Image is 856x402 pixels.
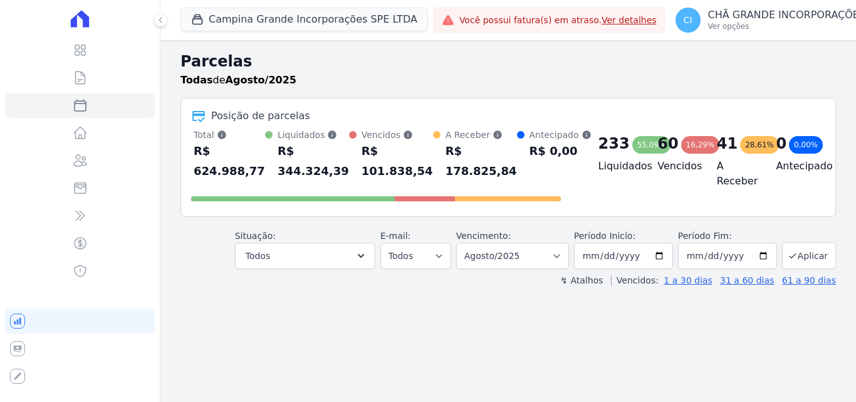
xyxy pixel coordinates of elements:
span: CI [684,16,692,24]
strong: Todas [180,74,213,86]
a: 61 a 90 dias [782,275,836,285]
div: 60 [657,134,678,154]
div: 0 [776,134,786,154]
div: A Receber [446,129,517,141]
label: E-mail: [380,231,411,241]
div: R$ 344.324,39 [278,141,349,181]
label: Situação: [235,231,276,241]
div: 233 [598,134,630,154]
strong: Agosto/2025 [226,74,296,86]
div: R$ 178.825,84 [446,141,517,181]
h2: Parcelas [180,50,836,73]
h4: Vencidos [657,159,697,174]
div: Vencidos [362,129,433,141]
label: Período Fim: [678,230,777,243]
button: Todos [235,243,375,269]
div: 16,29% [681,136,720,154]
h4: Antecipado [776,159,815,174]
div: Liquidados [278,129,349,141]
div: R$ 624.988,77 [194,141,265,181]
div: 0,00% [789,136,823,154]
div: Posição de parcelas [211,108,310,124]
div: 28,61% [740,136,779,154]
span: Todos [246,248,270,263]
div: R$ 101.838,54 [362,141,433,181]
label: Vencidos: [611,275,659,285]
div: R$ 0,00 [530,141,592,161]
h4: Liquidados [598,159,638,174]
p: de [180,73,296,88]
label: Período Inicío: [574,231,635,241]
a: Ver detalhes [602,15,657,25]
a: 1 a 30 dias [664,275,712,285]
div: Antecipado [530,129,592,141]
button: Aplicar [782,242,836,269]
span: Você possui fatura(s) em atraso. [459,14,657,27]
button: Campina Grande Incorporações SPE LTDA [180,8,428,31]
div: Total [194,129,265,141]
a: 31 a 60 dias [720,275,774,285]
div: 55,09% [632,136,671,154]
div: 41 [717,134,738,154]
label: Vencimento: [456,231,511,241]
h4: A Receber [717,159,756,189]
label: ↯ Atalhos [560,275,603,285]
